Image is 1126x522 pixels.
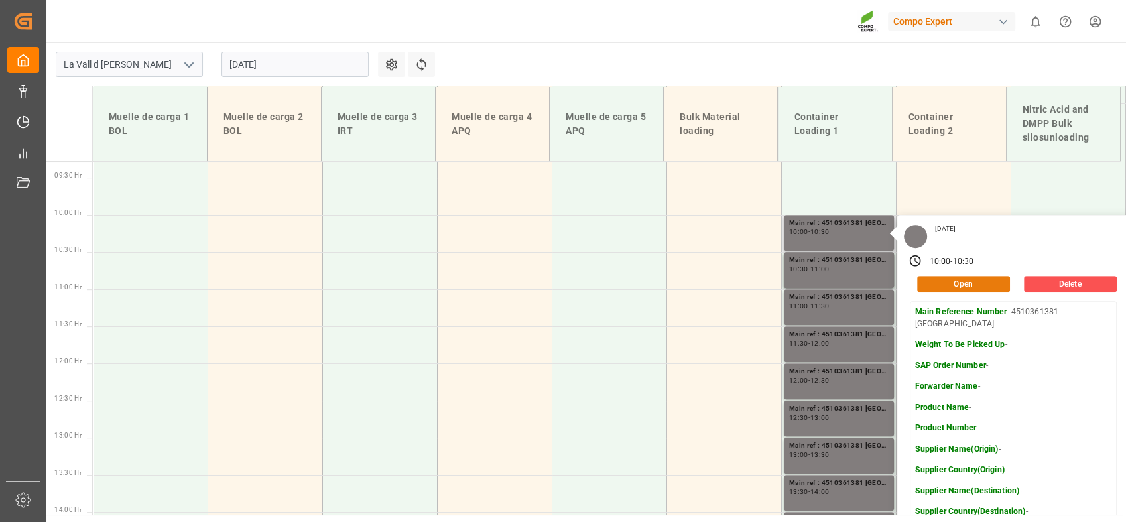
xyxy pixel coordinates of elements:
div: Bulk Material loading [674,105,767,143]
span: 11:00 Hr [54,283,82,291]
div: 10:30 [789,266,808,272]
div: 10:30 [810,229,830,235]
div: 10:30 [952,256,973,268]
p: - [915,444,1111,456]
p: - [915,506,1111,518]
span: 13:00 Hr [54,432,82,439]
div: 13:00 [789,452,808,458]
strong: Forwarder Name [915,381,978,391]
p: - [915,423,1111,434]
span: 14:00 Hr [54,506,82,513]
div: - [808,489,810,495]
span: 12:00 Hr [54,358,82,365]
strong: Supplier Name(Destination) [915,486,1019,495]
div: Main ref : 4510361381 [GEOGRAPHIC_DATA] [789,255,889,266]
div: 11:00 [789,303,808,309]
button: Compo Expert [888,9,1021,34]
div: 11:00 [810,266,830,272]
div: Muelle de carga 1 BOL [103,105,196,143]
div: 11:30 [789,340,808,346]
div: 13:30 [789,489,808,495]
p: - [915,486,1111,497]
span: 10:00 Hr [54,209,82,216]
div: Muelle de carga 2 BOL [218,105,310,143]
div: 12:00 [789,377,808,383]
p: - [915,360,1111,372]
span: 13:30 Hr [54,469,82,476]
div: Main ref : 4510361381 [GEOGRAPHIC_DATA] [789,366,889,377]
button: open menu [178,54,198,75]
strong: Product Number [915,423,977,432]
div: - [808,415,810,421]
div: 10:00 [789,229,808,235]
div: - [808,377,810,383]
span: 11:30 Hr [54,320,82,328]
span: 12:30 Hr [54,395,82,402]
strong: Supplier Country(Destination) [915,507,1026,516]
div: Muelle de carga 4 APQ [446,105,538,143]
input: Type to search/select [56,52,203,77]
div: - [808,340,810,346]
button: show 0 new notifications [1021,7,1050,36]
div: Muelle de carga 5 APQ [560,105,653,143]
div: Container Loading 1 [788,105,881,143]
div: 14:00 [810,489,830,495]
strong: Supplier Name(Origin) [915,444,999,454]
div: Muelle de carga 3 IRT [332,105,424,143]
div: Main ref : 4510361381 [GEOGRAPHIC_DATA] [789,440,889,452]
div: 13:00 [810,415,830,421]
p: - 4510361381 [GEOGRAPHIC_DATA] [915,306,1111,330]
strong: Product Name [915,403,970,412]
div: - [808,452,810,458]
button: Delete [1024,276,1117,292]
div: - [808,229,810,235]
img: Screenshot%202023-09-29%20at%2010.02.21.png_1712312052.png [857,10,879,33]
div: Nitric Acid and DMPP Bulk silosunloading [1017,98,1109,150]
div: Main ref : 4510361381 [GEOGRAPHIC_DATA] [789,329,889,340]
div: 12:30 [810,377,830,383]
p: - [915,464,1111,476]
div: Main ref : 4510361381 [GEOGRAPHIC_DATA] [789,218,889,229]
p: - [915,381,1111,393]
button: Help Center [1050,7,1080,36]
div: - [808,266,810,272]
button: Open [917,276,1010,292]
strong: SAP Order Number [915,361,986,370]
div: [DATE] [930,224,961,233]
div: Container Loading 2 [903,105,995,143]
div: - [808,303,810,309]
strong: Main Reference Number [915,307,1007,316]
strong: Supplier Country(Origin) [915,465,1005,474]
div: 11:30 [810,303,830,309]
strong: Weight To Be Picked Up [915,340,1005,349]
div: 10:00 [930,256,951,268]
div: 12:30 [789,415,808,421]
div: Compo Expert [888,12,1015,31]
input: DD.MM.YYYY [221,52,369,77]
p: - [915,402,1111,414]
div: 13:30 [810,452,830,458]
p: - [915,339,1111,351]
span: 09:30 Hr [54,172,82,179]
div: Main ref : 4510361381 [GEOGRAPHIC_DATA] [789,292,889,303]
div: 12:00 [810,340,830,346]
div: Main ref : 4510361381 [GEOGRAPHIC_DATA] [789,403,889,415]
div: - [950,256,952,268]
span: 10:30 Hr [54,246,82,253]
div: Main ref : 4510361381 [GEOGRAPHIC_DATA] [789,478,889,489]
